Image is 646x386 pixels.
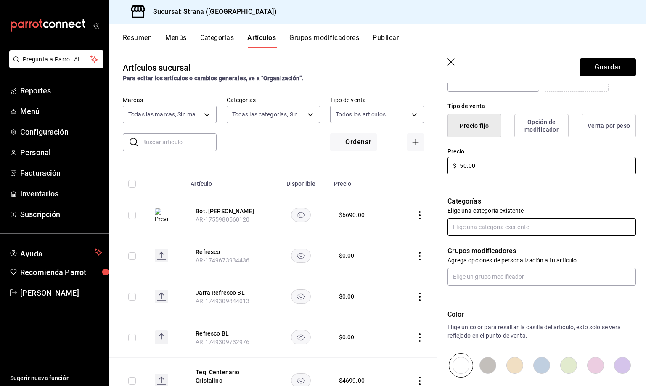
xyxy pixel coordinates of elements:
[447,157,636,174] input: $0.00
[200,34,234,48] button: Categorías
[20,209,102,220] span: Suscripción
[196,257,249,264] span: AR-1749673934436
[123,61,191,74] div: Artículos sucursal
[447,268,636,286] input: Elige un grupo modificador
[582,114,636,137] button: Venta por peso
[291,249,311,263] button: availability-product
[185,168,273,195] th: Artículo
[232,110,305,119] span: Todas las categorías, Sin categoría
[247,34,276,48] button: Artículos
[291,330,311,344] button: availability-product
[273,168,328,195] th: Disponible
[227,97,320,103] label: Categorías
[447,323,636,340] p: Elige un color para resaltar la casilla del artículo, esto solo se verá reflejado en el punto de ...
[23,55,90,64] span: Pregunta a Parrot AI
[330,133,376,151] button: Ordenar
[20,147,102,158] span: Personal
[123,97,217,103] label: Marcas
[196,338,249,345] span: AR-1749309732976
[196,216,249,223] span: AR-1755980560120
[339,376,365,385] div: $ 4699.00
[123,34,152,48] button: Resumen
[416,333,424,342] button: actions
[9,50,103,68] button: Pregunta a Parrot AI
[447,246,636,256] p: Grupos modificadores
[196,248,263,256] button: edit-product-location
[93,22,99,29] button: open_drawer_menu
[289,34,359,48] button: Grupos modificadores
[416,293,424,301] button: actions
[20,167,102,179] span: Facturación
[447,309,636,320] p: Color
[447,114,501,137] button: Precio fijo
[416,377,424,385] button: actions
[196,368,263,385] button: edit-product-location
[329,168,393,195] th: Precio
[373,34,399,48] button: Publicar
[196,329,263,338] button: edit-product-location
[196,288,263,297] button: edit-product-location
[339,211,365,219] div: $ 6690.00
[20,85,102,96] span: Reportes
[330,97,424,103] label: Tipo de venta
[142,134,217,151] input: Buscar artículo
[447,256,636,264] p: Agrega opciones de personalización a tu artículo
[20,106,102,117] span: Menú
[416,252,424,260] button: actions
[291,208,311,222] button: availability-product
[20,247,91,257] span: Ayuda
[146,7,277,17] h3: Sucursal: Strana ([GEOGRAPHIC_DATA])
[20,188,102,199] span: Inventarios
[20,126,102,137] span: Configuración
[155,208,168,223] img: Preview
[447,218,636,236] input: Elige una categoría existente
[196,298,249,304] span: AR-1749309844013
[339,251,355,260] div: $ 0.00
[416,211,424,219] button: actions
[339,333,355,341] div: $ 0.00
[10,374,102,383] span: Sugerir nueva función
[123,75,303,82] strong: Para editar los artículos o cambios generales, ve a “Organización”.
[6,61,103,70] a: Pregunta a Parrot AI
[447,206,636,215] p: Elige una categoría existente
[514,114,569,137] button: Opción de modificador
[123,34,646,48] div: navigation tabs
[20,267,102,278] span: Recomienda Parrot
[447,196,636,206] p: Categorías
[447,148,636,154] label: Precio
[291,289,311,304] button: availability-product
[339,292,355,301] div: $ 0.00
[128,110,201,119] span: Todas las marcas, Sin marca
[20,287,102,299] span: [PERSON_NAME]
[196,207,263,215] button: edit-product-location
[580,58,636,76] button: Guardar
[165,34,186,48] button: Menús
[336,110,386,119] span: Todos los artículos
[447,102,636,111] div: Tipo de venta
